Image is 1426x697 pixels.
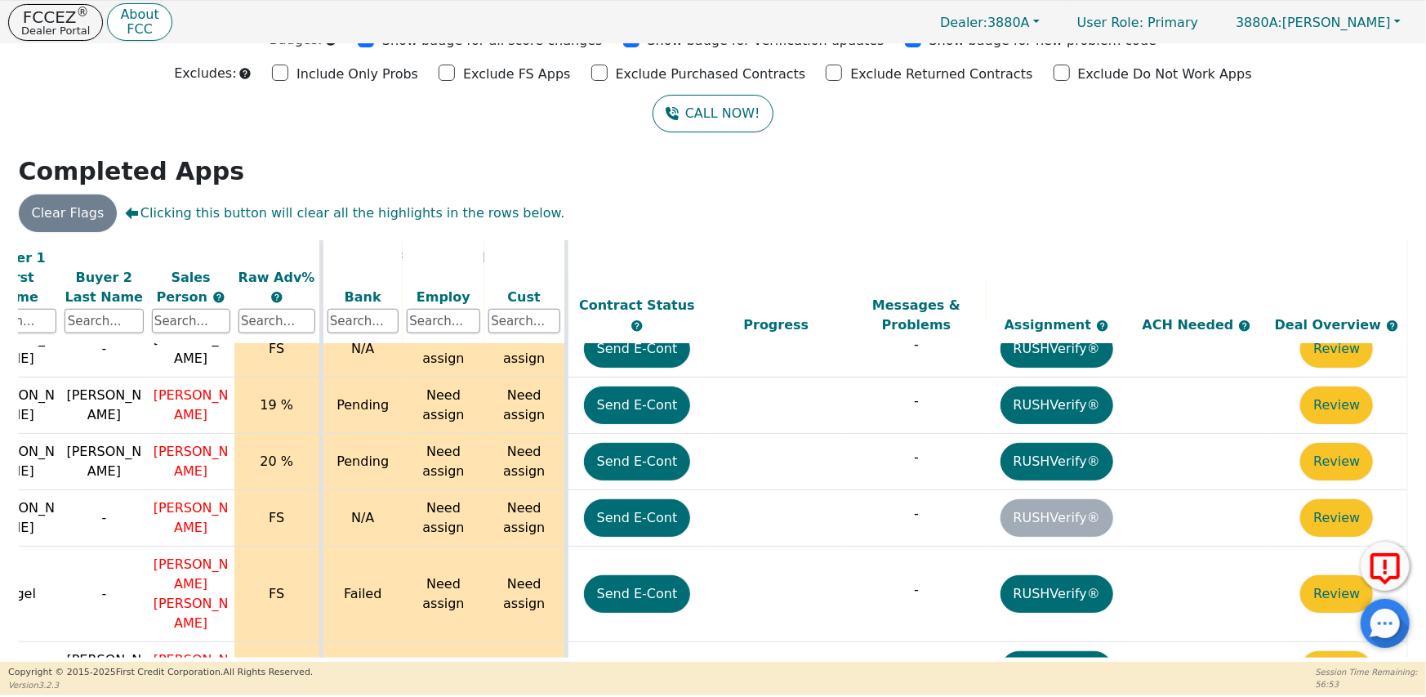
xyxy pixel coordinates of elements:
button: AboutFCC [107,3,172,42]
div: Cust [488,287,560,306]
span: FS [269,510,284,525]
span: [PERSON_NAME] [154,652,229,687]
p: - [850,580,983,600]
input: Search... [407,309,480,333]
input: Search... [65,309,143,333]
span: Contract Status [579,297,695,313]
button: FCCEZ®Dealer Portal [8,4,103,41]
button: Send E-Cont [584,330,691,368]
button: Review [1300,651,1373,689]
button: RUSHVerify® [1000,651,1113,689]
span: Dealer: [940,15,987,30]
p: Dealer Portal [21,25,90,36]
input: Search... [152,309,230,333]
p: - [850,391,983,411]
td: Need assign [403,378,484,434]
td: [PERSON_NAME] [60,378,147,434]
td: Need assign [484,490,566,547]
p: - [850,656,983,676]
button: RUSHVerify® [1000,330,1113,368]
td: Need assign [403,547,484,642]
button: RUSHVerify® [1000,443,1113,480]
td: Need assign [403,321,484,378]
p: Include Only Probs [296,65,418,84]
p: - [850,335,983,355]
span: All Rights Reserved. [223,667,313,677]
p: Primary [1061,7,1214,38]
div: Bank [328,287,399,306]
p: Exclude Returned Contracts [850,65,1032,84]
td: Pending [321,378,403,434]
p: FCC [120,23,158,36]
button: Review [1300,499,1373,537]
button: Review [1300,443,1373,480]
button: Send E-Cont [584,386,691,424]
p: Copyright © 2015- 2025 First Credit Corporation. [8,666,313,680]
sup: ® [77,5,89,20]
input: Search... [328,309,399,333]
td: - [60,321,147,378]
p: 56:53 [1316,678,1418,690]
td: Need assign [484,321,566,378]
td: Need assign [484,547,566,642]
span: [PERSON_NAME] [154,500,229,535]
p: About [120,8,158,21]
button: Report Error to FCC [1361,542,1410,591]
span: Raw Adv% [238,269,315,284]
span: [PERSON_NAME] [PERSON_NAME] [154,556,229,631]
td: - [60,490,147,547]
td: Pending [321,434,403,490]
input: Search... [488,309,560,333]
div: Buyer 2 Last Name [65,267,143,306]
span: Assignment [1005,317,1096,333]
div: Employ [407,287,480,306]
td: Need assign [403,490,484,547]
button: Dealer:3880A [923,10,1057,35]
button: Send E-Cont [584,575,691,613]
div: Progress [711,315,843,335]
span: Sales Person [157,269,212,304]
span: [PERSON_NAME] [154,387,229,422]
button: 3880A:[PERSON_NAME] [1219,10,1418,35]
span: ACH Needed [1143,317,1239,333]
button: RUSHVerify® [1000,386,1113,424]
p: - [850,448,983,467]
span: FS [269,341,284,356]
a: User Role: Primary [1061,7,1214,38]
p: Excludes: [174,64,236,83]
button: Send E-Cont [584,499,691,537]
td: N/A [321,490,403,547]
p: FCCEZ [21,9,90,25]
strong: Completed Apps [19,157,245,185]
span: 19 % [260,397,293,413]
td: Failed [321,547,403,642]
button: Review [1300,330,1373,368]
p: Exclude Purchased Contracts [616,65,806,84]
p: Session Time Remaining: [1316,666,1418,678]
span: 3880A: [1236,15,1282,30]
span: [PERSON_NAME] [1236,15,1391,30]
span: Clicking this button will clear all the highlights in the rows below. [125,203,564,223]
td: Need assign [484,378,566,434]
div: Messages & Problems [850,296,983,335]
td: Need assign [484,434,566,490]
input: Search... [238,309,315,333]
span: User Role : [1077,15,1143,30]
td: [PERSON_NAME] [60,434,147,490]
td: N/A [321,321,403,378]
button: CALL NOW! [653,95,773,132]
p: Exclude Do Not Work Apps [1078,65,1252,84]
button: Review [1300,575,1373,613]
p: Exclude FS Apps [463,65,571,84]
p: - [850,504,983,524]
span: 20 % [260,453,293,469]
p: Version 3.2.3 [8,679,313,691]
button: RUSHVerify® [1000,575,1113,613]
span: 3880A [940,15,1030,30]
span: Deal Overview [1275,317,1399,333]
